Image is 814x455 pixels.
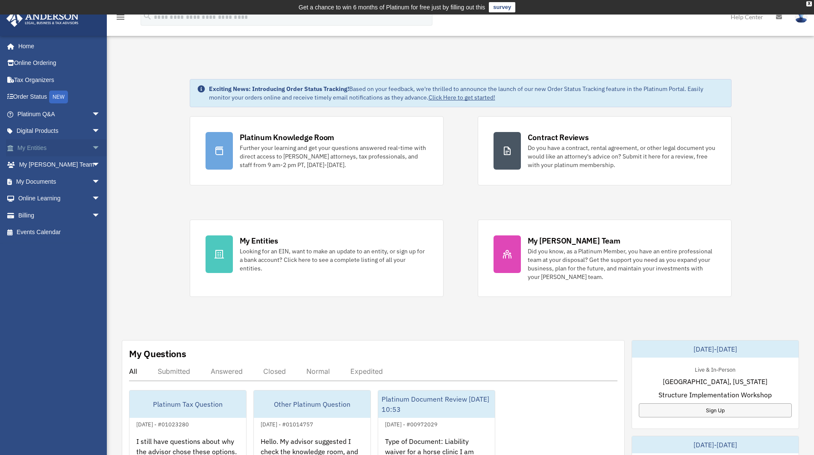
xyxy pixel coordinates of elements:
[92,156,109,174] span: arrow_drop_down
[129,390,246,418] div: Platinum Tax Question
[6,106,113,123] a: Platinum Q&Aarrow_drop_down
[254,419,320,428] div: [DATE] - #01014757
[306,367,330,376] div: Normal
[632,341,799,358] div: [DATE]-[DATE]
[240,144,428,169] div: Further your learning and get your questions answered real-time with direct access to [PERSON_NAM...
[129,347,186,360] div: My Questions
[211,367,243,376] div: Answered
[299,2,485,12] div: Get a chance to win 6 months of Platinum for free just by filling out this
[378,390,495,418] div: Platinum Document Review [DATE] 10:53
[92,207,109,224] span: arrow_drop_down
[92,173,109,191] span: arrow_drop_down
[49,91,68,103] div: NEW
[92,190,109,208] span: arrow_drop_down
[4,10,81,27] img: Anderson Advisors Platinum Portal
[158,367,190,376] div: Submitted
[190,220,444,297] a: My Entities Looking for an EIN, want to make an update to an entity, or sign up for a bank accoun...
[129,419,196,428] div: [DATE] - #01023280
[115,12,126,22] i: menu
[92,123,109,140] span: arrow_drop_down
[129,367,137,376] div: All
[240,235,278,246] div: My Entities
[263,367,286,376] div: Closed
[378,419,444,428] div: [DATE] - #00972029
[143,12,152,21] i: search
[6,139,113,156] a: My Entitiesarrow_drop_down
[6,173,113,190] a: My Documentsarrow_drop_down
[478,220,732,297] a: My [PERSON_NAME] Team Did you know, as a Platinum Member, you have an entire professional team at...
[639,403,792,417] a: Sign Up
[6,224,113,241] a: Events Calendar
[6,71,113,88] a: Tax Organizers
[115,15,126,22] a: menu
[688,364,742,373] div: Live & In-Person
[240,132,335,143] div: Platinum Knowledge Room
[528,144,716,169] div: Do you have a contract, rental agreement, or other legal document you would like an attorney's ad...
[6,190,113,207] a: Online Learningarrow_drop_down
[6,207,113,224] a: Billingarrow_drop_down
[528,132,589,143] div: Contract Reviews
[6,123,113,140] a: Digital Productsarrow_drop_down
[663,376,767,387] span: [GEOGRAPHIC_DATA], [US_STATE]
[350,367,383,376] div: Expedited
[795,11,808,23] img: User Pic
[92,106,109,123] span: arrow_drop_down
[806,1,812,6] div: close
[6,88,113,106] a: Order StatusNEW
[209,85,724,102] div: Based on your feedback, we're thrilled to announce the launch of our new Order Status Tracking fe...
[209,85,349,93] strong: Exciting News: Introducing Order Status Tracking!
[528,235,620,246] div: My [PERSON_NAME] Team
[240,247,428,273] div: Looking for an EIN, want to make an update to an entity, or sign up for a bank account? Click her...
[429,94,495,101] a: Click Here to get started!
[254,390,370,418] div: Other Platinum Question
[6,38,109,55] a: Home
[528,247,716,281] div: Did you know, as a Platinum Member, you have an entire professional team at your disposal? Get th...
[632,436,799,453] div: [DATE]-[DATE]
[6,55,113,72] a: Online Ordering
[92,139,109,157] span: arrow_drop_down
[478,116,732,185] a: Contract Reviews Do you have a contract, rental agreement, or other legal document you would like...
[658,390,772,400] span: Structure Implementation Workshop
[489,2,515,12] a: survey
[190,116,444,185] a: Platinum Knowledge Room Further your learning and get your questions answered real-time with dire...
[6,156,113,173] a: My [PERSON_NAME] Teamarrow_drop_down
